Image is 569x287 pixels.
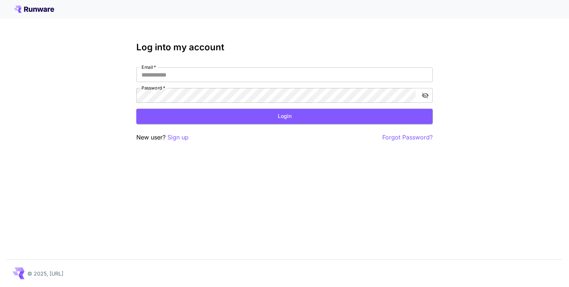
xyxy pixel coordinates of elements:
button: Login [136,109,433,124]
button: Sign up [167,133,189,142]
button: Forgot Password? [382,133,433,142]
h3: Log into my account [136,42,433,53]
label: Password [142,85,165,91]
p: New user? [136,133,189,142]
label: Email [142,64,156,70]
p: © 2025, [URL] [27,270,63,277]
button: toggle password visibility [419,89,432,102]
